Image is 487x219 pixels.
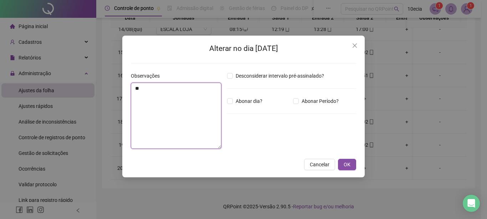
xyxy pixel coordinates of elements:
[344,161,350,168] span: OK
[349,40,360,51] button: Close
[352,43,358,48] span: close
[131,72,164,80] label: Observações
[463,195,480,212] div: Open Intercom Messenger
[233,97,265,105] span: Abonar dia?
[310,161,329,168] span: Cancelar
[233,72,327,80] span: Desconsiderar intervalo pré-assinalado?
[131,43,356,54] h2: Alterar no dia [DATE]
[338,159,356,170] button: OK
[304,159,335,170] button: Cancelar
[299,97,342,105] span: Abonar Período?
